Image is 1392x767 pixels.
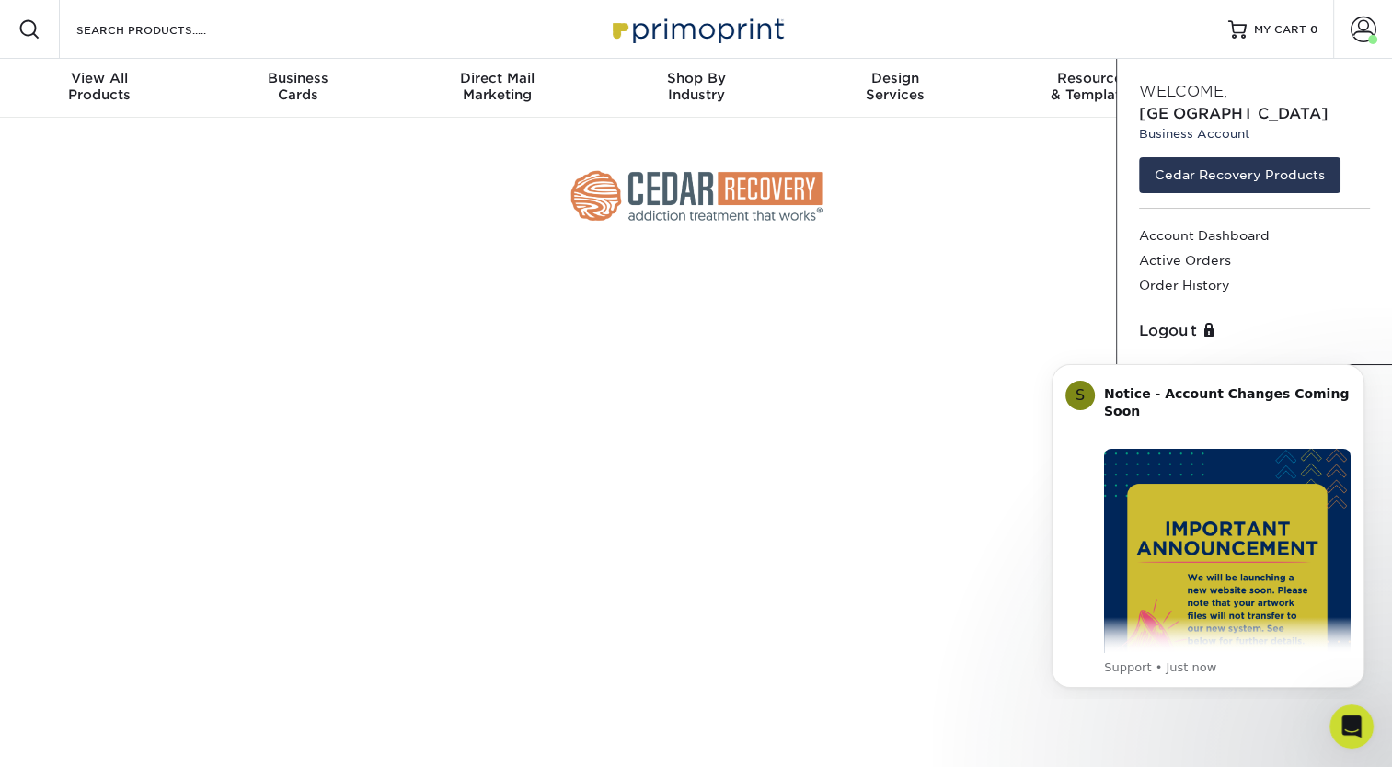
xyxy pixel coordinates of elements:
span: MY CART [1254,22,1306,38]
span: Shop By [596,70,795,86]
a: Resources& Templates [995,59,1193,118]
span: [GEOGRAPHIC_DATA] [1139,105,1329,122]
span: Business [199,70,397,86]
div: Services [796,70,995,103]
input: SEARCH PRODUCTS..... [75,18,254,40]
span: Welcome, [1139,83,1227,100]
span: Direct Mail [397,70,596,86]
iframe: Intercom notifications message [1024,348,1392,699]
div: Cards [199,70,397,103]
iframe: Intercom live chat [1329,704,1374,749]
a: Order History [1139,273,1370,298]
a: DesignServices [796,59,995,118]
a: Direct MailMarketing [397,59,596,118]
div: Industry [596,70,795,103]
small: Business Account [1139,125,1370,143]
a: Account Dashboard [1139,223,1370,248]
span: Design [796,70,995,86]
a: BusinessCards [199,59,397,118]
div: & Templates [995,70,1193,103]
span: Resources [995,70,1193,86]
img: Primoprint [604,9,788,49]
div: Marketing [397,70,596,103]
img: Cedar Recovery [558,162,834,229]
a: Shop ByIndustry [596,59,795,118]
span: 0 [1310,23,1318,36]
a: Active Orders [1139,248,1370,273]
a: Logout [1139,320,1370,342]
a: Cedar Recovery Products [1139,157,1340,192]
